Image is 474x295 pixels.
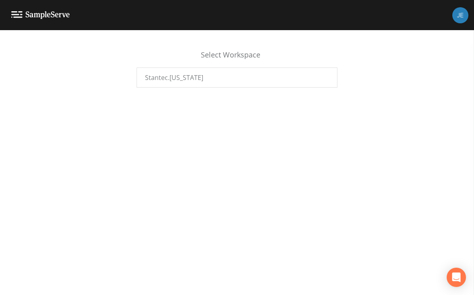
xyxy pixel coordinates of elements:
div: Select Workspace [137,49,337,68]
div: Open Intercom Messenger [447,268,466,287]
span: Stantec.[US_STATE] [145,73,203,82]
img: logo [11,11,70,19]
img: 31e2a7e4b462f02acf885f5007ea6d2c [452,7,468,23]
a: Stantec.[US_STATE] [137,68,337,88]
